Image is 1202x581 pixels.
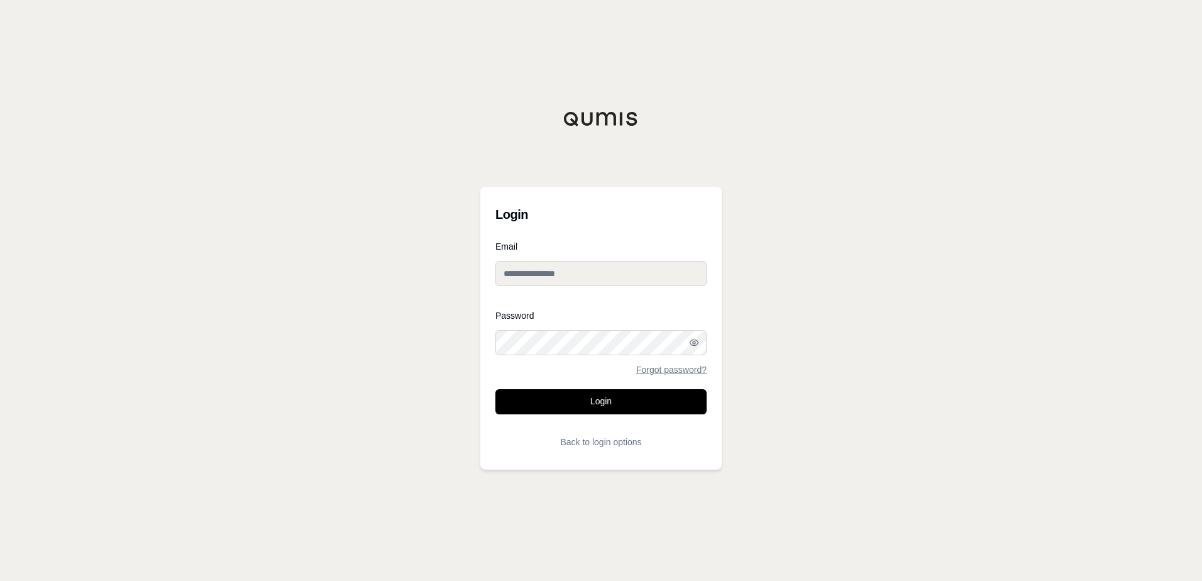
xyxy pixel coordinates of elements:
[495,429,707,455] button: Back to login options
[563,111,639,126] img: Qumis
[495,242,707,251] label: Email
[495,311,707,320] label: Password
[495,202,707,227] h3: Login
[495,389,707,414] button: Login
[636,365,707,374] a: Forgot password?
